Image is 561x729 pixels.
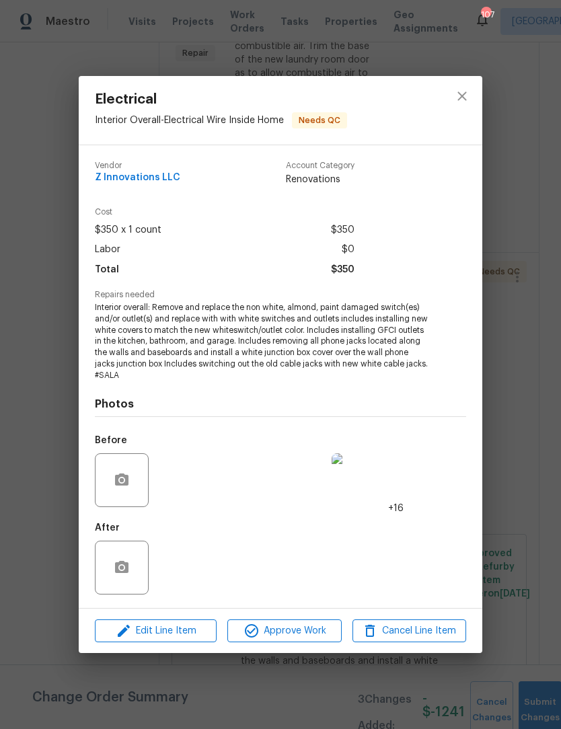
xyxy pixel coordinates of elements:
span: Z Innovations LLC [95,173,180,183]
h4: Photos [95,397,466,411]
span: Total [95,260,119,280]
span: Renovations [286,173,354,186]
span: +16 [388,502,404,515]
button: Edit Line Item [95,619,217,643]
h5: After [95,523,120,533]
span: Cost [95,208,354,217]
h5: Before [95,436,127,445]
span: Electrical [95,92,347,107]
span: Vendor [95,161,180,170]
span: Edit Line Item [99,623,213,640]
div: 107 [481,8,490,22]
span: Cancel Line Item [357,623,462,640]
span: $350 [331,260,354,280]
span: $350 [331,221,354,240]
span: Repairs needed [95,291,466,299]
span: Labor [95,240,120,260]
button: Cancel Line Item [352,619,466,643]
button: close [446,80,478,112]
span: $350 x 1 count [95,221,161,240]
span: $0 [342,240,354,260]
button: Approve Work [227,619,341,643]
span: Account Category [286,161,354,170]
span: Interior Overall - Electrical Wire Inside Home [95,116,284,125]
span: Approve Work [231,623,337,640]
span: Interior overall: Remove and replace the non white, almond, paint damaged switch(es) and/or outle... [95,302,429,381]
span: Needs QC [293,114,346,127]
